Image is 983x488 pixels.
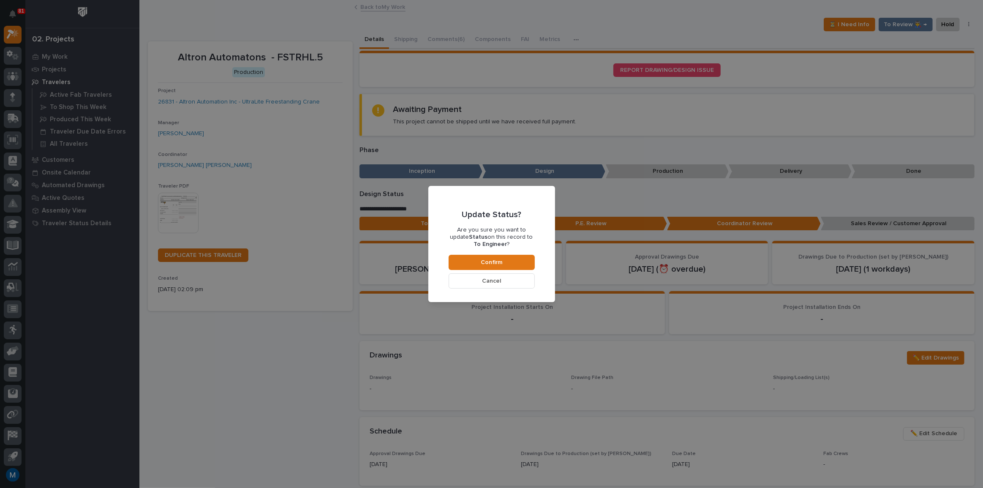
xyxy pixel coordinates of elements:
b: Status [469,234,488,240]
span: Confirm [481,259,502,266]
button: Cancel [449,273,535,289]
span: Cancel [482,277,501,285]
b: To Engineer [474,241,507,247]
p: Are you sure you want to update on this record to ? [449,226,535,248]
p: Update Status? [462,210,521,220]
button: Confirm [449,255,535,270]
